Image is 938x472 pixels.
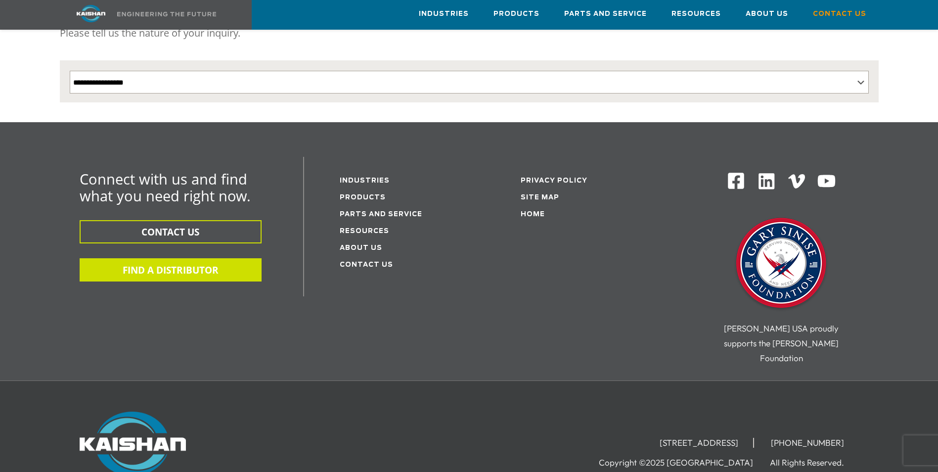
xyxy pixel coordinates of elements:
li: Copyright ©2025 [GEOGRAPHIC_DATA] [599,458,768,468]
span: About Us [746,8,788,20]
span: Parts and Service [564,8,647,20]
li: All Rights Reserved. [770,458,859,468]
span: Contact Us [813,8,866,20]
img: kaishan logo [54,5,128,22]
a: Resources [671,0,721,27]
img: Facebook [727,172,745,190]
a: Contact Us [813,0,866,27]
p: Please tell us the nature of your inquiry. [60,23,879,43]
span: Products [493,8,539,20]
button: FIND A DISTRIBUTOR [80,258,262,282]
img: Gary Sinise Foundation [732,215,831,314]
span: Connect with us and find what you need right now. [80,169,251,205]
img: Engineering the future [117,12,216,16]
a: Industries [419,0,469,27]
a: Privacy Policy [521,178,587,184]
li: [STREET_ADDRESS] [645,438,754,448]
span: Industries [419,8,469,20]
span: Resources [671,8,721,20]
img: Linkedin [757,172,776,191]
a: Contact Us [340,262,393,268]
a: Home [521,211,545,218]
span: [PERSON_NAME] USA proudly supports the [PERSON_NAME] Foundation [724,323,839,363]
li: [PHONE_NUMBER] [756,438,859,448]
button: CONTACT US [80,220,262,243]
a: Parts and Service [564,0,647,27]
img: Vimeo [788,174,805,189]
a: Parts and service [340,211,422,218]
a: Products [493,0,539,27]
img: Youtube [817,172,836,191]
a: About Us [340,245,382,251]
a: Site Map [521,194,559,201]
a: Products [340,194,386,201]
a: About Us [746,0,788,27]
a: Industries [340,178,390,184]
a: Resources [340,228,389,235]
